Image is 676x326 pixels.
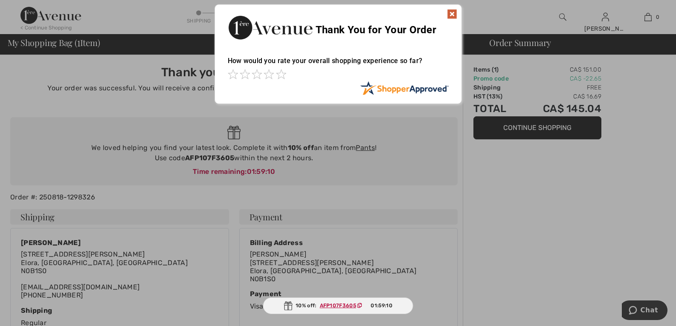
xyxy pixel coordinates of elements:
[316,24,436,36] span: Thank You for Your Order
[19,6,36,14] span: Chat
[284,301,292,310] img: Gift.svg
[228,48,449,81] div: How would you rate your overall shopping experience so far?
[263,297,413,314] div: 10% off:
[228,13,313,42] img: Thank You for Your Order
[320,303,356,309] ins: AFP107F3605
[447,9,457,19] img: x
[371,302,392,309] span: 01:59:10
